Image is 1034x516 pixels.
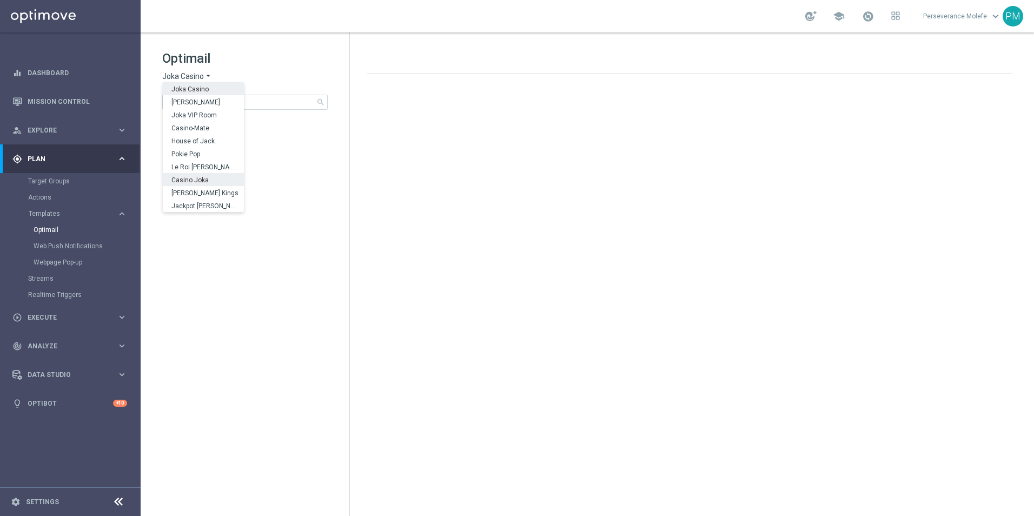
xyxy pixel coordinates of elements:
span: Explore [28,127,117,134]
button: lightbulb Optibot +10 [12,399,128,408]
i: track_changes [12,341,22,351]
div: Execute [12,313,117,322]
i: keyboard_arrow_right [117,209,127,219]
i: person_search [12,125,22,135]
a: Optibot [28,389,113,418]
i: keyboard_arrow_right [117,312,127,322]
i: keyboard_arrow_right [117,341,127,351]
span: Data Studio [28,372,117,378]
button: Templates keyboard_arrow_right [28,209,128,218]
a: Actions [28,193,112,202]
div: Streams [28,270,140,287]
div: Realtime Triggers [28,287,140,303]
a: Target Groups [28,177,112,186]
button: Mission Control [12,97,128,106]
div: Explore [12,125,117,135]
a: Optimail [34,226,112,234]
div: Mission Control [12,87,127,116]
button: person_search Explore keyboard_arrow_right [12,126,128,135]
span: school [833,10,845,22]
i: arrow_drop_down [204,71,213,82]
button: Joka Casino arrow_drop_down [162,71,213,82]
a: Webpage Pop-up [34,258,112,267]
i: play_circle_outline [12,313,22,322]
div: PM [1003,6,1023,27]
i: gps_fixed [12,154,22,164]
div: Actions [28,189,140,206]
span: Joka Casino [162,71,204,82]
ng-dropdown-panel: Options list [163,82,244,212]
button: track_changes Analyze keyboard_arrow_right [12,342,128,350]
div: Target Groups [28,173,140,189]
a: Mission Control [28,87,127,116]
a: Dashboard [28,58,127,87]
span: Analyze [28,343,117,349]
span: keyboard_arrow_down [990,10,1002,22]
span: Execute [28,314,117,321]
div: Optimail [34,222,140,238]
button: equalizer Dashboard [12,69,128,77]
input: Search Template [162,95,328,110]
div: Data Studio [12,370,117,380]
span: search [316,98,325,107]
i: keyboard_arrow_right [117,369,127,380]
a: Settings [26,499,59,505]
button: Data Studio keyboard_arrow_right [12,371,128,379]
div: Analyze [12,341,117,351]
button: gps_fixed Plan keyboard_arrow_right [12,155,128,163]
div: Dashboard [12,58,127,87]
h1: Optimail [162,50,328,67]
div: Webpage Pop-up [34,254,140,270]
span: Templates [29,210,106,217]
div: +10 [113,400,127,407]
a: Web Push Notifications [34,242,112,250]
div: Plan [12,154,117,164]
a: Perseverance Molefekeyboard_arrow_down [922,8,1003,24]
div: Templates [28,206,140,270]
div: Optibot [12,389,127,418]
i: keyboard_arrow_right [117,125,127,135]
div: Web Push Notifications [34,238,140,254]
i: settings [11,497,21,507]
div: Templates [29,210,117,217]
a: Streams [28,274,112,283]
i: lightbulb [12,399,22,408]
i: equalizer [12,68,22,78]
i: keyboard_arrow_right [117,154,127,164]
span: Plan [28,156,117,162]
button: play_circle_outline Execute keyboard_arrow_right [12,313,128,322]
a: Realtime Triggers [28,290,112,299]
